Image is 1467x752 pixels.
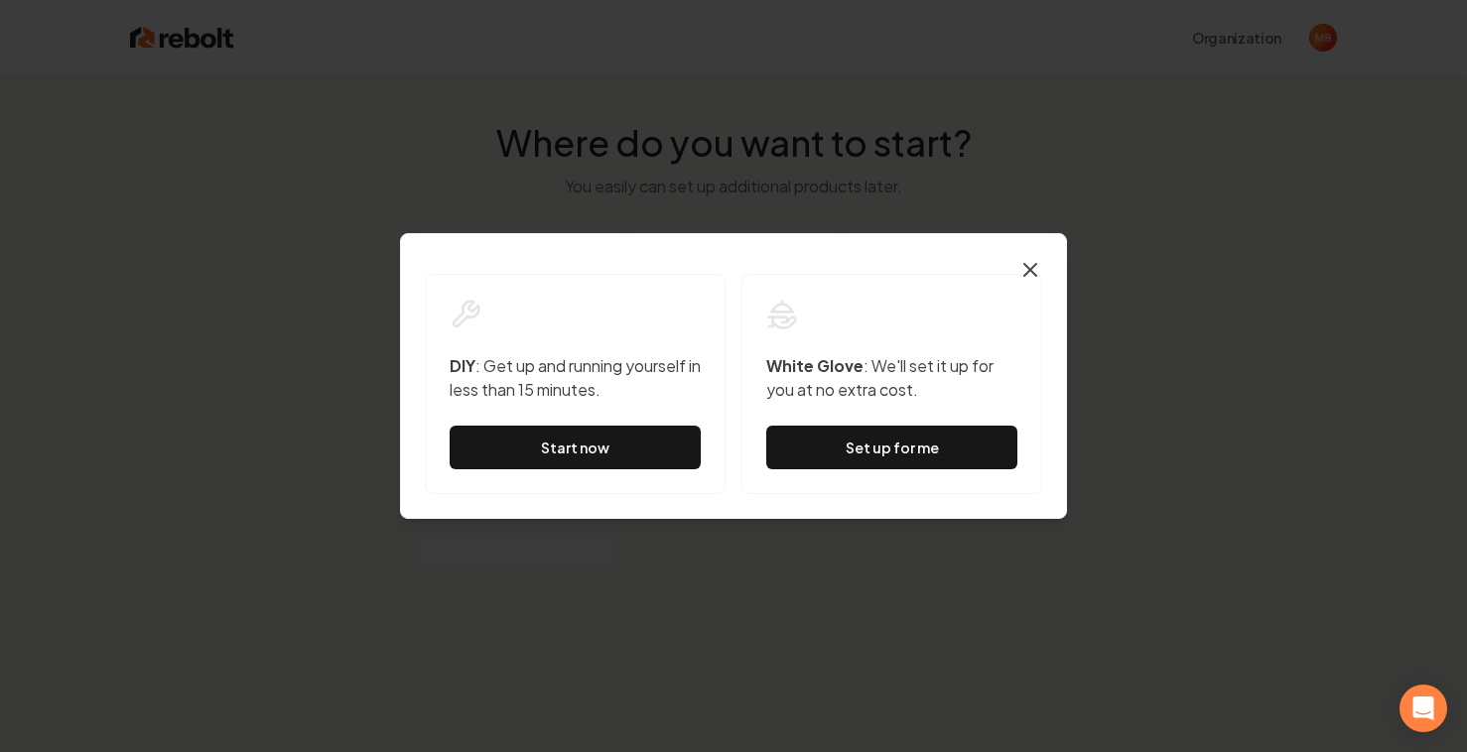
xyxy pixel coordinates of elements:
p: : Get up and running yourself in less than 15 minutes. [450,354,701,402]
strong: DIY [450,355,475,376]
button: Set up for me [766,426,1017,469]
strong: White Glove [766,355,864,376]
p: : We'll set it up for you at no extra cost. [766,354,1017,402]
a: Start now [450,426,701,469]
